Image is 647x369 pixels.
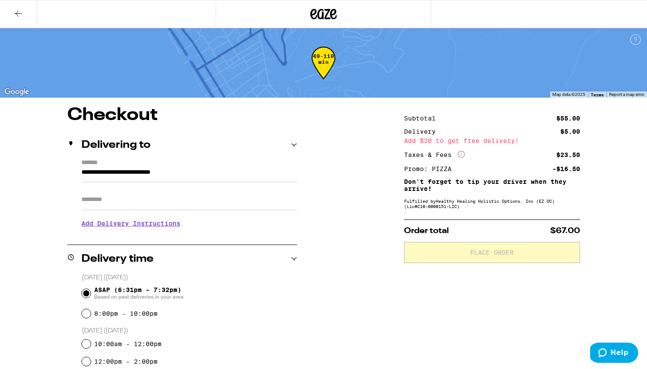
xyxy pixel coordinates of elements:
[94,286,184,300] span: ASAP (6:31pm - 7:32pm)
[550,227,580,235] span: $67.00
[81,234,297,241] p: We'll contact you at [PHONE_NUMBER] when we arrive
[82,274,297,282] p: [DATE] ([DATE])
[404,128,442,135] div: Delivery
[94,293,184,300] span: Based on past deliveries in your area
[404,198,580,209] div: Fulfilled by Healthy Healing Holistic Options, Inc (EZ OC) (Lic# C10-0000151-LIC )
[2,86,31,98] img: Google
[590,343,638,365] iframe: Opens a widget where you can find more information
[81,140,151,150] h2: Delivering to
[470,249,514,256] span: Place Order
[404,115,442,121] div: Subtotal
[404,151,465,159] div: Taxes & Fees
[552,92,585,97] span: Map data ©2025
[404,242,580,263] button: Place Order
[609,92,644,97] a: Report a map error
[552,166,580,172] div: -$16.50
[560,128,580,135] div: $5.00
[591,92,604,97] a: Terms
[81,213,297,234] h3: Add Delivery Instructions
[556,115,580,121] div: $55.00
[82,327,297,335] p: [DATE] ([DATE])
[556,152,580,158] div: $23.50
[94,310,158,317] label: 8:00pm - 10:00pm
[404,227,449,235] span: Order total
[312,53,335,86] div: 49-110 min
[2,86,31,98] a: Open this area in Google Maps (opens a new window)
[404,138,580,144] div: Add $20 to get free delivery!
[81,254,154,264] h2: Delivery time
[404,178,580,192] p: Don't forget to tip your driver when they arrive!
[94,358,158,365] label: 12:00pm - 2:00pm
[94,340,162,347] label: 10:00am - 12:00pm
[67,106,297,124] h1: Checkout
[404,166,458,172] div: Promo: PIZZA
